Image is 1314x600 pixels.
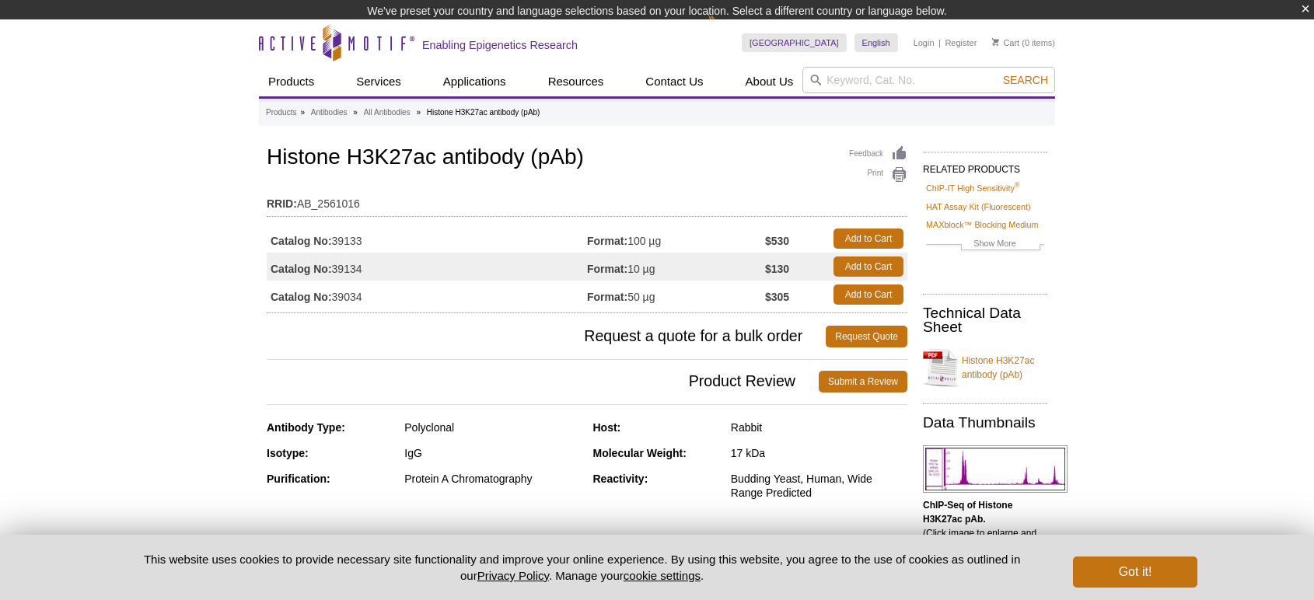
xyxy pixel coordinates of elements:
[923,416,1047,430] h2: Data Thumbnails
[992,33,1055,52] li: (0 items)
[742,33,847,52] a: [GEOGRAPHIC_DATA]
[731,472,907,500] div: Budding Yeast, Human, Wide Range Predicted
[1003,74,1048,86] span: Search
[416,108,421,117] li: »
[923,152,1047,180] h2: RELATED PRODUCTS
[833,228,903,249] a: Add to Cart
[992,38,999,46] img: Your Cart
[259,67,323,96] a: Products
[731,420,907,434] div: Rabbit
[300,108,305,117] li: »
[353,108,358,117] li: »
[311,106,348,120] a: Antibodies
[593,473,648,485] strong: Reactivity:
[926,200,1031,214] a: HAT Assay Kit (Fluorescent)
[267,197,297,211] strong: RRID:
[587,225,765,253] td: 100 µg
[271,234,332,248] strong: Catalog No:
[636,67,712,96] a: Contact Us
[926,181,1019,195] a: ChIP-IT High Sensitivity®
[938,33,941,52] li: |
[765,262,789,276] strong: $130
[923,500,1012,525] b: ChIP-Seq of Histone H3K27ac pAb.
[1073,556,1197,588] button: Got it!
[477,569,549,582] a: Privacy Policy
[833,284,903,305] a: Add to Cart
[708,12,749,48] img: Change Here
[593,447,687,459] strong: Molecular Weight:
[267,253,587,281] td: 39134
[271,290,332,304] strong: Catalog No:
[849,145,907,162] a: Feedback
[736,67,803,96] a: About Us
[826,326,907,347] a: Request Quote
[992,37,1019,48] a: Cart
[926,218,1039,232] a: MAXblock™ Blocking Medium
[271,262,332,276] strong: Catalog No:
[267,447,309,459] strong: Isotype:
[404,472,581,486] div: Protein A Chromatography
[539,67,613,96] a: Resources
[819,371,907,392] a: Submit a Review
[945,37,977,48] a: Register
[923,344,1047,391] a: Histone H3K27ac antibody (pAb)
[849,166,907,183] a: Print
[1015,182,1020,190] sup: ®
[364,106,411,120] a: All Antibodies
[587,281,765,309] td: 50 µg
[923,306,1047,334] h2: Technical Data Sheet
[765,290,789,304] strong: $305
[267,145,907,172] h1: Histone H3K27ac antibody (pAb)
[914,37,935,48] a: Login
[404,446,581,460] div: IgG
[587,253,765,281] td: 10 µg
[267,473,330,485] strong: Purification:
[587,262,627,276] strong: Format:
[593,421,621,434] strong: Host:
[267,326,826,347] span: Request a quote for a bulk order
[267,187,907,212] td: AB_2561016
[266,106,296,120] a: Products
[923,445,1068,493] img: Histone H3K27ac antibody (pAb) tested by ChIP-Seq.
[587,234,627,248] strong: Format:
[267,225,587,253] td: 39133
[347,67,411,96] a: Services
[926,236,1044,254] a: Show More
[624,569,701,582] button: cookie settings
[422,38,578,52] h2: Enabling Epigenetics Research
[267,421,345,434] strong: Antibody Type:
[833,256,903,277] a: Add to Cart
[434,67,515,96] a: Applications
[731,446,907,460] div: 17 kDa
[765,234,789,248] strong: $530
[427,108,540,117] li: Histone H3K27ac antibody (pAb)
[267,371,819,392] span: Product Review
[587,290,627,304] strong: Format:
[854,33,898,52] a: English
[802,67,1055,93] input: Keyword, Cat. No.
[404,420,581,434] div: Polyclonal
[923,498,1047,554] p: (Click image to enlarge and see details.)
[267,281,587,309] td: 39034
[117,551,1047,584] p: This website uses cookies to provide necessary site functionality and improve your online experie...
[998,73,1053,87] button: Search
